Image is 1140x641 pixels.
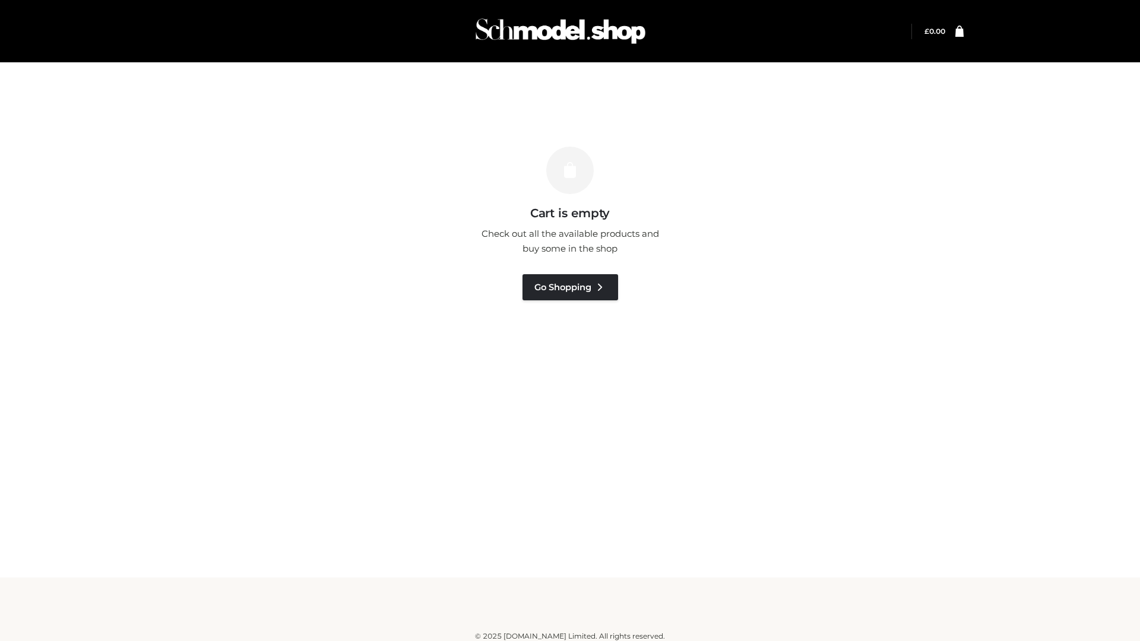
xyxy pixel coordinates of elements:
[475,226,665,256] p: Check out all the available products and buy some in the shop
[924,27,929,36] span: £
[522,274,618,300] a: Go Shopping
[924,27,945,36] a: £0.00
[924,27,945,36] bdi: 0.00
[471,8,650,55] img: Schmodel Admin 964
[203,206,937,220] h3: Cart is empty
